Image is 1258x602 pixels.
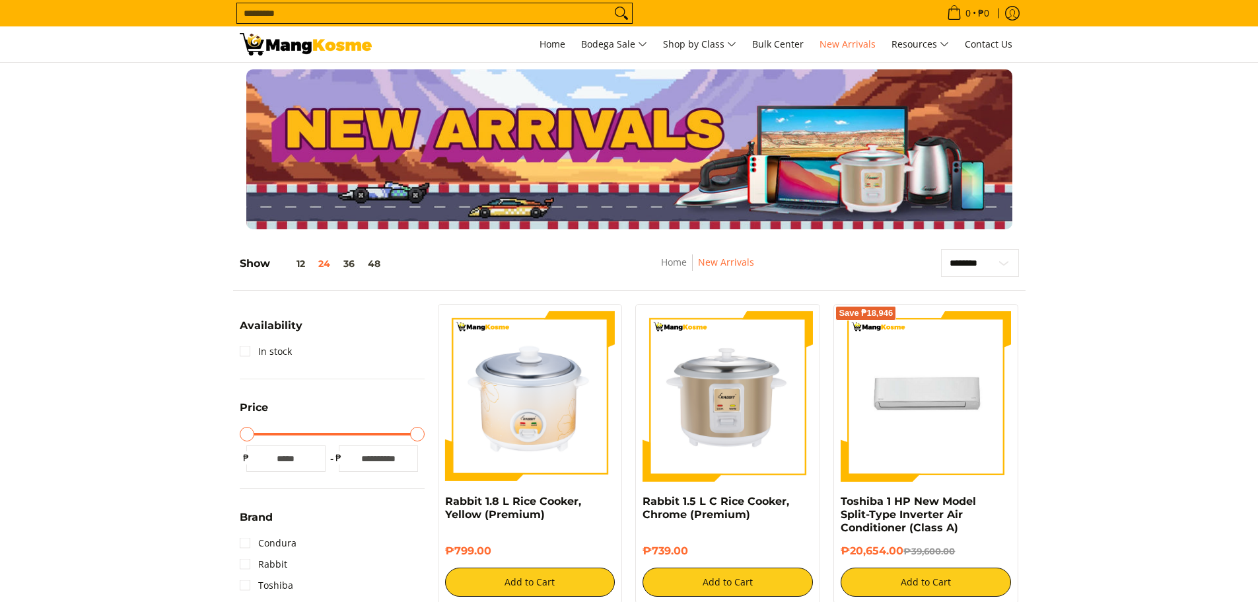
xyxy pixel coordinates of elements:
button: Search [611,3,632,23]
span: Brand [240,512,273,523]
summary: Open [240,402,268,423]
a: Contact Us [958,26,1019,62]
button: Add to Cart [841,568,1011,597]
span: ₱ [240,451,253,465]
h5: Show [240,257,387,270]
nav: Main Menu [385,26,1019,62]
a: Home [661,256,687,268]
a: Bulk Center [746,26,810,62]
span: Save ₱18,946 [839,309,893,317]
a: Shop by Class [656,26,743,62]
a: Resources [885,26,956,62]
span: Bulk Center [752,38,804,50]
button: Add to Cart [445,568,615,597]
h6: ₱799.00 [445,545,615,558]
a: In stock [240,341,292,362]
span: Contact Us [965,38,1012,50]
span: ₱ [332,451,345,465]
a: Rabbit [240,554,287,575]
button: 24 [312,258,337,269]
button: 12 [270,258,312,269]
img: New Arrivals: Fresh Release from The Premium Brands l Mang Kosme [240,33,372,56]
button: 36 [337,258,361,269]
a: Toshiba 1 HP New Model Split-Type Inverter Air Conditioner (Class A) [841,495,976,534]
button: 48 [361,258,387,269]
a: Rabbit 1.8 L Rice Cooker, Yellow (Premium) [445,495,581,521]
span: Resources [891,36,949,53]
span: Availability [240,320,302,331]
a: New Arrivals [813,26,882,62]
a: New Arrivals [698,256,754,268]
span: 0 [963,9,973,18]
a: Rabbit 1.5 L C Rice Cooker, Chrome (Premium) [643,495,789,521]
img: https://mangkosme.com/products/rabbit-1-5-l-c-rice-cooker-chrome-class-a [643,311,813,482]
span: ₱0 [976,9,991,18]
span: Price [240,402,268,413]
a: Condura [240,533,297,554]
span: Shop by Class [663,36,736,53]
h6: ₱739.00 [643,545,813,558]
summary: Open [240,512,273,533]
del: ₱39,600.00 [903,546,955,556]
nav: Breadcrumbs [573,254,843,284]
img: Toshiba 1 HP New Model Split-Type Inverter Air Conditioner (Class A) [841,311,1011,482]
span: • [943,6,993,20]
span: Bodega Sale [581,36,647,53]
a: Bodega Sale [575,26,654,62]
a: Toshiba [240,575,293,596]
a: Home [533,26,572,62]
h6: ₱20,654.00 [841,545,1011,558]
span: New Arrivals [820,38,876,50]
summary: Open [240,320,302,341]
button: Add to Cart [643,568,813,597]
img: https://mangkosme.com/products/rabbit-1-8-l-rice-cooker-yellow-class-a [445,311,615,482]
span: Home [540,38,565,50]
